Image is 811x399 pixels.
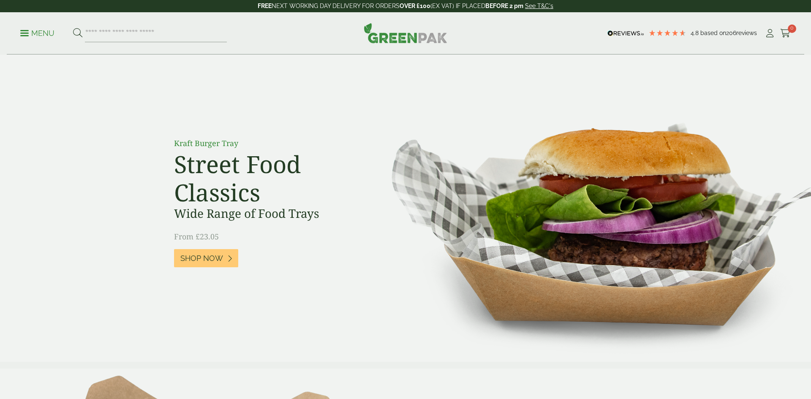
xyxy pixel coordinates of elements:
img: GreenPak Supplies [364,23,447,43]
strong: OVER £100 [400,3,430,9]
div: 4.79 Stars [648,29,686,37]
p: Menu [20,28,54,38]
i: Cart [780,29,791,38]
a: 0 [780,27,791,40]
h3: Wide Range of Food Trays [174,206,364,221]
a: See T&C's [525,3,553,9]
span: 4.8 [691,30,700,36]
span: 0 [788,24,796,33]
a: Menu [20,28,54,37]
strong: FREE [258,3,272,9]
p: Kraft Burger Tray [174,138,364,149]
span: Based on [700,30,726,36]
span: From £23.05 [174,231,219,242]
img: Street Food Classics [365,55,811,362]
a: Shop Now [174,249,238,267]
i: My Account [765,29,775,38]
h2: Street Food Classics [174,150,364,206]
strong: BEFORE 2 pm [485,3,523,9]
span: reviews [736,30,757,36]
span: 206 [726,30,736,36]
span: Shop Now [180,254,223,263]
img: REVIEWS.io [607,30,644,36]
